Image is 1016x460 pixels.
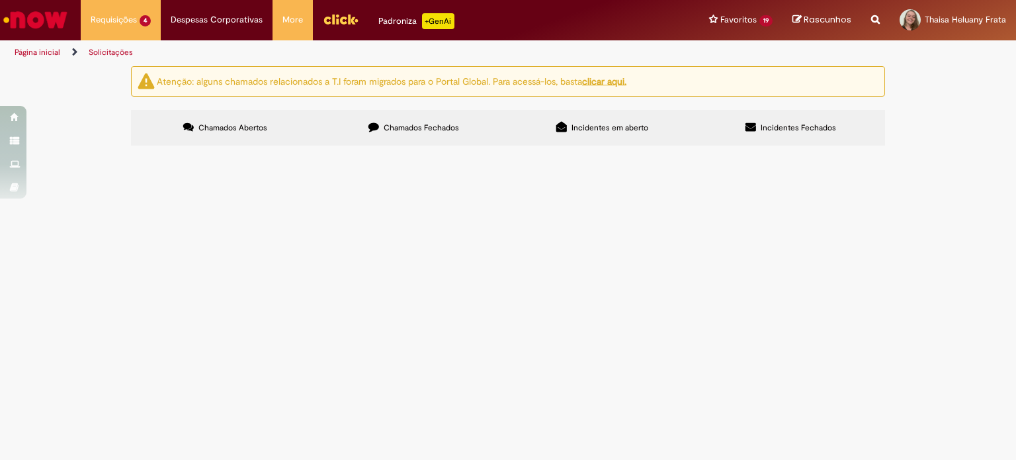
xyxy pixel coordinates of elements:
[171,13,263,26] span: Despesas Corporativas
[571,122,648,133] span: Incidentes em aberto
[792,14,851,26] a: Rascunhos
[422,13,454,29] p: +GenAi
[378,13,454,29] div: Padroniza
[384,122,459,133] span: Chamados Fechados
[140,15,151,26] span: 4
[582,75,626,87] a: clicar aqui.
[761,122,836,133] span: Incidentes Fechados
[157,75,626,87] ng-bind-html: Atenção: alguns chamados relacionados a T.I foram migrados para o Portal Global. Para acessá-los,...
[925,14,1006,25] span: Thaisa Heluany Frata
[91,13,137,26] span: Requisições
[1,7,69,33] img: ServiceNow
[323,9,359,29] img: click_logo_yellow_360x200.png
[10,40,667,65] ul: Trilhas de página
[804,13,851,26] span: Rascunhos
[89,47,133,58] a: Solicitações
[15,47,60,58] a: Página inicial
[720,13,757,26] span: Favoritos
[759,15,773,26] span: 19
[282,13,303,26] span: More
[198,122,267,133] span: Chamados Abertos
